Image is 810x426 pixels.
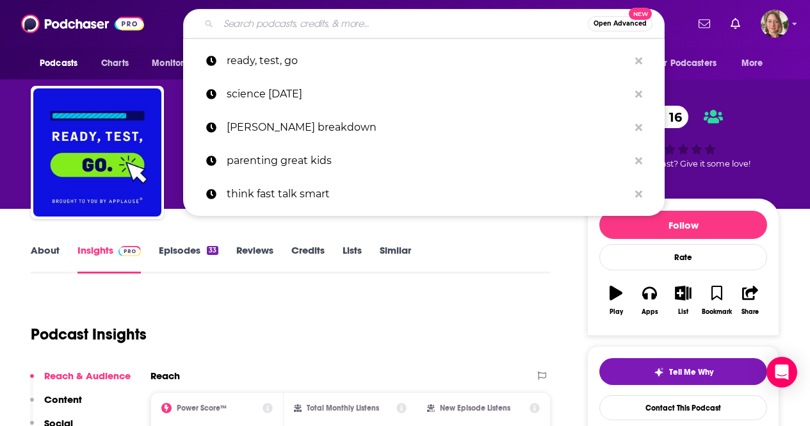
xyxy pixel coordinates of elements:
span: Tell Me Why [669,367,713,377]
button: open menu [143,51,214,76]
span: 16 [656,106,688,128]
button: List [667,277,700,324]
a: Show notifications dropdown [693,13,715,35]
span: More [741,54,763,72]
img: User Profile [761,10,789,38]
button: open menu [31,51,94,76]
a: [PERSON_NAME] breakdown [183,111,665,144]
img: Ready, Test, Go. [33,88,161,217]
p: science friday [227,78,629,111]
div: Bookmark [702,308,732,316]
a: Charts [93,51,136,76]
div: Rate [599,244,767,270]
a: InsightsPodchaser Pro [77,244,141,274]
p: think fast talk smart [227,177,629,211]
div: List [678,308,688,316]
h2: New Episode Listens [440,404,510,413]
button: Follow [599,211,767,239]
a: parenting great kids [183,144,665,177]
div: Share [741,308,759,316]
a: science [DATE] [183,78,665,111]
a: Show notifications dropdown [725,13,745,35]
div: Apps [642,308,658,316]
a: Reviews [236,244,273,274]
h1: Podcast Insights [31,325,147,344]
h2: Total Monthly Listens [307,404,379,413]
a: ready, test, go [183,44,665,78]
p: Content [44,393,82,406]
button: Apps [633,277,666,324]
button: Show profile menu [761,10,789,38]
p: ready, test, go [227,44,629,78]
button: Open AdvancedNew [588,16,652,31]
span: Monitoring [152,54,197,72]
button: open menu [733,51,779,76]
span: Charts [101,54,129,72]
button: Bookmark [700,277,733,324]
p: parenting great kids [227,144,629,177]
div: Play [610,308,623,316]
div: Open Intercom Messenger [766,357,797,388]
button: open menu [647,51,735,76]
span: New [629,8,652,20]
span: Logged in as AriFortierPr [761,10,789,38]
span: Good podcast? Give it some love! [616,159,750,168]
button: tell me why sparkleTell Me Why [599,358,767,385]
button: Content [30,393,82,417]
div: 16Good podcast? Give it some love! [587,97,779,177]
span: For Podcasters [655,54,717,72]
h2: Reach [150,370,180,382]
img: Podchaser - Follow, Share and Rate Podcasts [21,12,144,36]
img: tell me why sparkle [654,367,664,377]
a: Credits [291,244,325,274]
button: Share [734,277,767,324]
button: Play [599,277,633,324]
p: mayim bialik's breakdown [227,111,629,144]
p: Reach & Audience [44,370,131,382]
a: About [31,244,60,274]
div: 33 [207,246,218,255]
a: Contact This Podcast [599,395,767,420]
div: Search podcasts, credits, & more... [183,9,665,38]
input: Search podcasts, credits, & more... [218,13,588,34]
a: 16 [644,106,688,128]
a: Lists [343,244,362,274]
span: Podcasts [40,54,77,72]
a: Episodes33 [159,244,218,274]
a: Similar [380,244,411,274]
h2: Power Score™ [177,404,227,413]
button: Reach & Audience [30,370,131,393]
a: think fast talk smart [183,177,665,211]
span: Open Advanced [594,20,647,27]
img: Podchaser Pro [118,246,141,256]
